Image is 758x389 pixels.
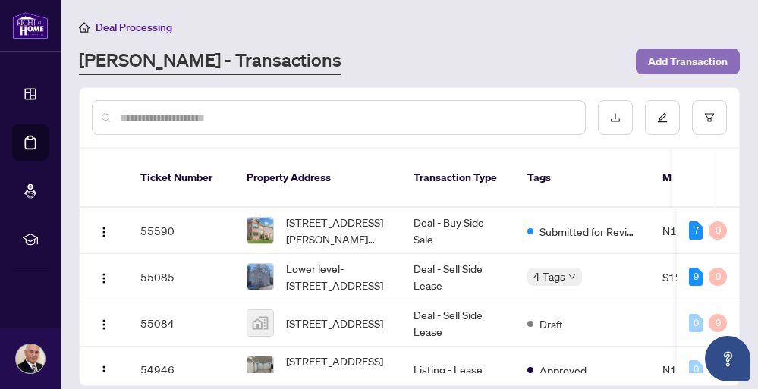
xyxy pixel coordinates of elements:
[16,344,45,373] img: Profile Icon
[662,224,725,237] span: N12372762
[689,360,703,378] div: 0
[247,218,273,243] img: thumbnail-img
[705,336,750,381] button: Open asap
[128,300,234,347] td: 55084
[286,315,383,331] span: [STREET_ADDRESS]
[247,356,273,382] img: thumbnail-img
[247,310,273,336] img: thumbnail-img
[98,318,110,331] img: Logo
[234,149,401,208] th: Property Address
[92,265,116,289] button: Logo
[12,11,49,39] img: logo
[568,273,576,281] span: down
[709,314,727,332] div: 0
[598,100,633,135] button: download
[648,49,728,74] span: Add Transaction
[286,260,389,293] span: Lower level-[STREET_ADDRESS]
[539,315,563,332] span: Draft
[79,22,90,33] span: home
[689,221,703,240] div: 7
[539,362,587,378] span: Approved
[401,208,515,254] td: Deal - Buy Side Sale
[92,311,116,335] button: Logo
[92,357,116,381] button: Logo
[96,20,172,34] span: Deal Processing
[657,112,668,123] span: edit
[636,49,740,74] button: Add Transaction
[709,221,727,240] div: 0
[98,365,110,377] img: Logo
[92,218,116,243] button: Logo
[689,314,703,332] div: 0
[689,268,703,286] div: 9
[128,254,234,300] td: 55085
[286,214,389,247] span: [STREET_ADDRESS][PERSON_NAME][PERSON_NAME]
[128,149,234,208] th: Ticket Number
[662,270,723,284] span: S12296422
[401,300,515,347] td: Deal - Sell Side Lease
[645,100,680,135] button: edit
[610,112,621,123] span: download
[692,100,727,135] button: filter
[515,149,650,208] th: Tags
[128,208,234,254] td: 55590
[533,268,565,285] span: 4 Tags
[709,268,727,286] div: 0
[286,353,389,386] span: [STREET_ADDRESS][PERSON_NAME][PERSON_NAME]
[247,264,273,290] img: thumbnail-img
[401,149,515,208] th: Transaction Type
[98,226,110,238] img: Logo
[704,112,715,123] span: filter
[650,149,741,208] th: MLS #
[539,223,638,240] span: Submitted for Review
[98,272,110,284] img: Logo
[79,48,341,75] a: [PERSON_NAME] - Transactions
[662,362,725,376] span: N12425294
[401,254,515,300] td: Deal - Sell Side Lease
